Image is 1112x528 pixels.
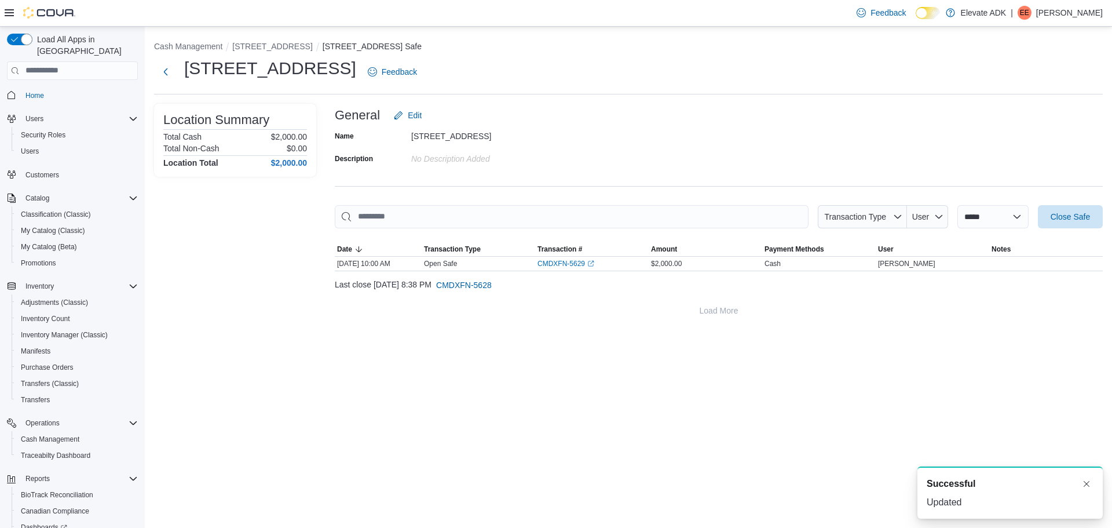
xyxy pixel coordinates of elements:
span: Transfers (Classic) [21,379,79,388]
button: Transfers [12,392,142,408]
button: Purchase Orders [12,359,142,376]
button: Next [154,60,177,83]
button: Transaction # [535,242,649,256]
span: Transfers [21,395,50,405]
button: Promotions [12,255,142,271]
span: Home [21,88,138,103]
span: EE [1020,6,1029,20]
span: Promotions [21,258,56,268]
button: [STREET_ADDRESS] [232,42,312,51]
a: Promotions [16,256,61,270]
button: Date [335,242,422,256]
span: Inventory Manager (Classic) [16,328,138,342]
span: BioTrack Reconciliation [16,488,138,502]
span: Adjustments (Classic) [21,298,88,307]
span: Canadian Compliance [16,504,138,518]
button: User [907,205,948,228]
span: My Catalog (Classic) [21,226,85,235]
span: Feedback [870,7,906,19]
span: My Catalog (Classic) [16,224,138,238]
span: Feedback [382,66,417,78]
button: Inventory Manager (Classic) [12,327,142,343]
button: Inventory Count [12,311,142,327]
button: Inventory [2,278,142,294]
span: Operations [25,418,60,428]
button: Traceabilty Dashboard [12,447,142,464]
span: Security Roles [21,130,65,140]
span: My Catalog (Beta) [16,240,138,254]
h6: Total Non-Cash [163,144,220,153]
button: Transaction Type [422,242,535,256]
a: Canadian Compliance [16,504,94,518]
span: Transfers [16,393,138,407]
a: Inventory Manager (Classic) [16,328,112,342]
input: This is a search bar. As you type, the results lower in the page will automatically filter. [335,205,809,228]
span: Users [21,112,138,126]
p: $2,000.00 [271,132,307,141]
span: Load All Apps in [GEOGRAPHIC_DATA] [32,34,138,57]
input: Dark Mode [916,7,940,19]
button: Notes [989,242,1103,256]
span: Security Roles [16,128,138,142]
label: Description [335,154,373,163]
div: Notification [927,477,1093,491]
a: Manifests [16,344,55,358]
span: Catalog [21,191,138,205]
button: My Catalog (Classic) [12,223,142,239]
button: Customers [2,166,142,183]
span: Edit [408,110,422,121]
span: Classification (Classic) [16,207,138,221]
div: [DATE] 10:00 AM [335,257,422,271]
button: My Catalog (Beta) [12,239,142,255]
div: Eli Emery [1018,6,1031,20]
button: Canadian Compliance [12,503,142,519]
span: Transaction Type [424,245,481,254]
div: Cash [765,259,781,268]
button: Users [21,112,48,126]
h4: $2,000.00 [271,158,307,167]
span: User [912,212,930,221]
span: Reports [25,474,50,483]
span: Users [21,147,39,156]
span: [PERSON_NAME] [878,259,935,268]
div: [STREET_ADDRESS] [411,127,566,141]
span: Adjustments (Classic) [16,296,138,309]
a: Purchase Orders [16,361,78,374]
span: Customers [25,170,59,180]
span: Cash Management [21,435,79,444]
span: Transfers (Classic) [16,377,138,391]
h4: Location Total [163,158,218,167]
span: Canadian Compliance [21,507,89,516]
label: Name [335,132,354,141]
a: Traceabilty Dashboard [16,449,95,463]
a: My Catalog (Beta) [16,240,82,254]
span: Load More [700,305,738,316]
button: Cash Management [12,431,142,447]
button: Operations [2,415,142,431]
button: BioTrack Reconciliation [12,487,142,503]
a: Feedback [363,60,422,83]
button: Security Roles [12,127,142,143]
span: Notes [992,245,1011,254]
span: Classification (Classic) [21,210,91,219]
button: Manifests [12,343,142,359]
button: Reports [21,472,54,486]
span: BioTrack Reconciliation [21,490,93,500]
span: Inventory Count [16,312,138,326]
div: No Description added [411,150,566,163]
button: Operations [21,416,64,430]
span: Reports [21,472,138,486]
a: Transfers (Classic) [16,377,83,391]
button: Users [2,111,142,127]
span: Users [25,114,43,123]
button: Transaction Type [818,205,907,228]
button: Load More [335,299,1103,322]
button: Cash Management [154,42,222,51]
h3: Location Summary [163,113,269,127]
h1: [STREET_ADDRESS] [184,57,356,80]
button: Transfers (Classic) [12,376,142,392]
nav: An example of EuiBreadcrumbs [154,41,1103,54]
a: Home [21,89,49,103]
span: Successful [927,477,975,491]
